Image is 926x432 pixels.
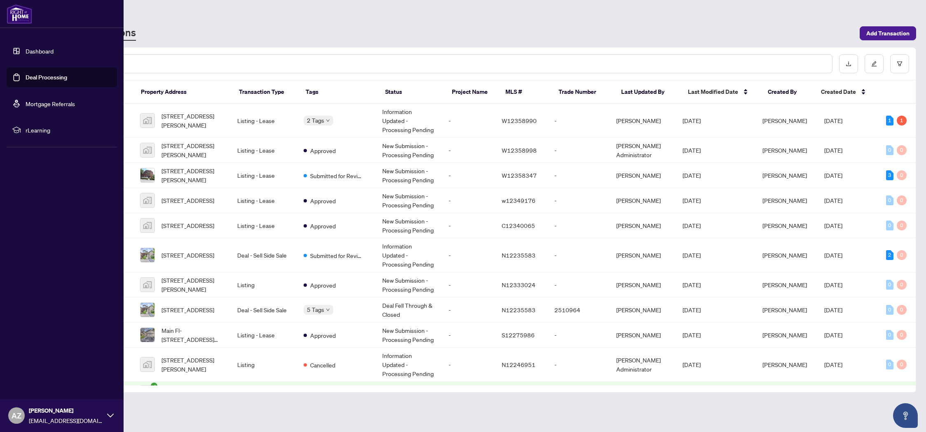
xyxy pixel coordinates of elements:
td: - [442,238,495,272]
span: Add Transaction [866,27,910,40]
td: Listing - Lease [231,323,297,348]
td: [PERSON_NAME] [610,163,676,188]
th: Created By [761,81,814,104]
span: [PERSON_NAME] [762,251,807,259]
td: [PERSON_NAME] [610,213,676,238]
img: thumbnail-img [140,303,154,317]
span: down [326,308,330,312]
td: New Submission - Processing Pending [376,138,442,163]
span: [PERSON_NAME] [29,406,103,415]
div: 0 [886,280,893,290]
a: Dashboard [26,47,54,55]
span: [DATE] [683,361,701,368]
th: Property Address [134,81,232,104]
td: Listing [231,272,297,297]
div: 0 [886,221,893,230]
span: W12358990 [502,117,537,124]
img: thumbnail-img [140,114,154,128]
span: [STREET_ADDRESS][PERSON_NAME] [161,111,224,130]
th: Created Date [814,81,877,104]
button: edit [865,54,884,73]
td: - [442,163,495,188]
span: [DATE] [683,197,701,204]
td: - [442,104,495,138]
div: 0 [897,170,907,180]
button: Add Transaction [860,26,916,40]
div: 0 [886,360,893,369]
div: 0 [897,330,907,340]
td: - [548,188,610,213]
td: - [548,163,610,188]
th: Last Updated By [615,81,681,104]
span: Approved [310,221,336,230]
div: 0 [897,195,907,205]
span: [DATE] [824,197,842,204]
td: - [548,272,610,297]
span: w12349176 [502,197,535,204]
th: Tags [299,81,379,104]
td: - [442,213,495,238]
img: thumbnail-img [140,193,154,207]
span: Last Modified Date [688,87,738,96]
td: New Submission - Processing Pending [376,272,442,297]
span: N12333024 [502,281,535,288]
td: - [376,382,442,404]
span: [STREET_ADDRESS] [161,305,214,314]
span: 2 Tags [307,116,324,125]
img: logo [7,4,32,24]
td: - [442,297,495,323]
img: thumbnail-img [140,218,154,232]
span: [DATE] [683,251,701,259]
td: Listing - Lease [231,104,297,138]
span: [DATE] [683,146,701,154]
a: Deal Processing [26,74,67,81]
div: 0 [897,360,907,369]
span: [STREET_ADDRESS] [161,251,214,260]
span: Approved [310,146,336,155]
td: - [548,238,610,272]
button: filter [890,54,909,73]
span: [STREET_ADDRESS][PERSON_NAME] [161,141,224,159]
span: [PERSON_NAME] [762,331,807,339]
span: [DATE] [683,306,701,314]
div: 0 [897,280,907,290]
span: [EMAIL_ADDRESS][DOMAIN_NAME] [29,416,103,425]
td: Listing [231,348,297,382]
span: 5 Tags [307,305,324,314]
td: [PERSON_NAME] [610,323,676,348]
span: AZ [12,410,21,421]
span: [PERSON_NAME] [762,281,807,288]
span: [DATE] [824,281,842,288]
td: Listing - Lease [231,138,297,163]
td: - [548,213,610,238]
td: - [548,348,610,382]
td: New Submission - Processing Pending [376,163,442,188]
img: thumbnail-img [140,358,154,372]
td: - [548,382,610,404]
td: Listing - Lease [231,213,297,238]
span: [PERSON_NAME] [762,222,807,229]
span: Approved [310,331,336,340]
span: [PERSON_NAME] [762,146,807,154]
td: Deal - Sell Side Sale [231,297,297,323]
span: [DATE] [683,222,701,229]
th: MLS # [499,81,552,104]
span: N12235583 [502,306,535,314]
span: N12235583 [502,251,535,259]
div: 0 [897,221,907,230]
td: - [442,323,495,348]
td: Deal Fell Through & Closed [376,297,442,323]
td: - [548,323,610,348]
span: N12246951 [502,361,535,368]
span: [DATE] [824,222,842,229]
th: Status [379,81,445,104]
span: [DATE] [824,331,842,339]
span: [DATE] [824,306,842,314]
span: edit [871,61,877,67]
div: 0 [886,145,893,155]
td: [PERSON_NAME] [610,188,676,213]
span: [PERSON_NAME] [762,361,807,368]
span: check-circle [151,383,157,389]
span: W12358998 [502,146,537,154]
span: [PERSON_NAME] [762,306,807,314]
